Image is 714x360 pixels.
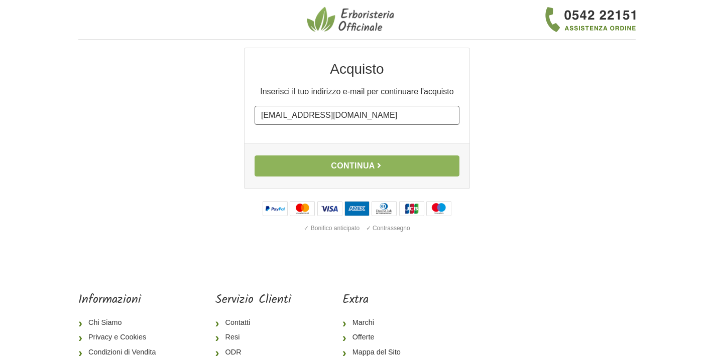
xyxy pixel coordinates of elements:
a: Mappa del Sito [342,345,409,360]
a: ODR [215,345,291,360]
div: ✓ Bonifico anticipato [302,222,362,235]
h5: Informazioni [78,293,164,307]
div: ✓ Contrassegno [364,222,412,235]
a: Contatti [215,315,291,330]
a: Marchi [342,315,409,330]
a: Condizioni di Vendita [78,345,164,360]
p: Inserisci il tuo indirizzo e-mail per continuare l'acquisto [255,86,459,98]
h5: Extra [342,293,409,307]
a: Privacy e Cookies [78,330,164,345]
h2: Acquisto [255,60,459,78]
h5: Servizio Clienti [215,293,291,307]
a: Resi [215,330,291,345]
iframe: fb:page Facebook Social Plugin [460,293,636,328]
a: Chi Siamo [78,315,164,330]
a: Offerte [342,330,409,345]
input: Il tuo indirizzo e-mail [255,106,459,125]
button: Continua [255,155,459,176]
img: Erboristeria Officinale [307,6,397,33]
